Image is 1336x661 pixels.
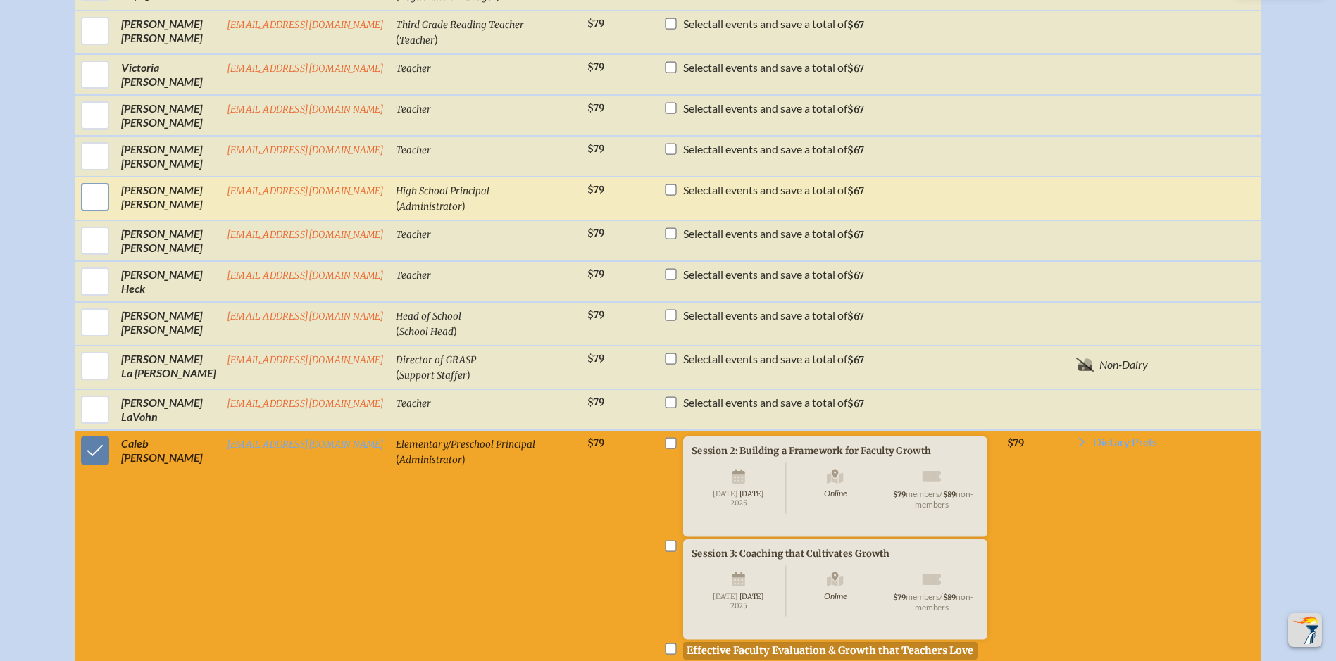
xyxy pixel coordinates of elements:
[396,439,535,451] span: Elementary/Preschool Principal
[396,19,524,31] span: Third Grade Reading Teacher
[227,229,385,241] a: [EMAIL_ADDRESS][DOMAIN_NAME]
[587,227,604,239] span: $79
[587,309,604,321] span: $79
[683,17,864,31] p: all events and save a total of
[713,489,737,498] span: [DATE]
[116,261,221,302] td: [PERSON_NAME] Heck
[847,19,864,31] span: $67
[683,142,864,156] p: all events and save a total of
[399,454,462,466] span: Administrator
[396,270,431,282] span: Teacher
[847,270,864,282] span: $67
[227,185,385,197] a: [EMAIL_ADDRESS][DOMAIN_NAME]
[893,593,906,602] span: $79
[847,310,864,322] span: $67
[683,183,712,196] span: Select
[116,177,221,220] td: [PERSON_NAME] [PERSON_NAME]
[396,398,431,410] span: Teacher
[396,367,399,381] span: (
[396,452,399,465] span: (
[906,591,939,601] span: members
[915,489,973,509] span: non-members
[462,199,466,212] span: )
[1099,358,1148,372] span: Non-Dairy
[692,548,889,560] span: Session 3: Coaching that Cultivates Growth
[227,398,385,410] a: [EMAIL_ADDRESS][DOMAIN_NAME]
[683,267,864,282] p: all events and save a total of
[227,354,385,366] a: [EMAIL_ADDRESS][DOMAIN_NAME]
[1007,437,1024,449] span: $79
[683,308,712,322] span: Select
[227,144,385,156] a: [EMAIL_ADDRESS][DOMAIN_NAME]
[227,63,385,75] a: [EMAIL_ADDRESS][DOMAIN_NAME]
[906,489,939,498] span: members
[915,591,973,612] span: non-members
[847,103,864,115] span: $67
[396,324,399,337] span: (
[399,201,462,213] span: Administrator
[683,101,712,115] span: Select
[893,490,906,499] span: $79
[587,18,604,30] span: $79
[116,136,221,177] td: [PERSON_NAME] [PERSON_NAME]
[454,324,457,337] span: )
[227,270,385,282] a: [EMAIL_ADDRESS][DOMAIN_NAME]
[587,143,604,155] span: $79
[587,268,604,280] span: $79
[587,353,604,365] span: $79
[399,370,467,382] span: Support Staffer
[683,142,712,156] span: Select
[788,566,882,617] span: Online
[700,500,777,508] span: 2025
[847,354,864,366] span: $67
[399,326,454,338] span: School Head
[683,227,712,240] span: Select
[227,103,385,115] a: [EMAIL_ADDRESS][DOMAIN_NAME]
[396,185,489,197] span: High School Principal
[1093,436,1157,448] span: Dietary Prefs
[683,396,712,409] span: Select
[739,489,764,498] span: [DATE]
[587,61,604,73] span: $79
[116,95,221,136] td: [PERSON_NAME] [PERSON_NAME]
[943,490,956,499] span: $89
[587,184,604,196] span: $79
[683,352,712,365] span: Select
[396,199,399,212] span: (
[847,185,864,197] span: $67
[683,61,864,75] p: all events and save a total of
[396,63,431,75] span: Teacher
[683,396,864,410] p: all events and save a total of
[683,227,864,241] p: all events and save a total of
[700,603,777,610] span: 2025
[683,17,712,30] span: Select
[467,367,470,381] span: )
[396,310,461,322] span: Head of School
[116,302,221,346] td: [PERSON_NAME] [PERSON_NAME]
[939,591,943,601] span: /
[847,144,864,156] span: $67
[683,61,712,74] span: Select
[683,101,864,115] p: all events and save a total of
[116,220,221,261] td: [PERSON_NAME] [PERSON_NAME]
[847,398,864,410] span: $67
[396,144,431,156] span: Teacher
[939,489,943,498] span: /
[683,352,864,366] p: all events and save a total of
[227,439,385,451] a: [EMAIL_ADDRESS][DOMAIN_NAME]
[462,452,466,465] span: )
[587,396,604,408] span: $79
[587,437,604,449] span: $79
[1291,616,1319,644] img: To the top
[692,445,931,457] span: Session 2: Building a Framework for Faculty Growth
[713,592,737,601] span: [DATE]
[739,592,764,601] span: [DATE]
[396,32,399,46] span: (
[1288,613,1322,647] button: Scroll Top
[399,34,435,46] span: Teacher
[943,593,956,602] span: $89
[116,346,221,389] td: [PERSON_NAME] La [PERSON_NAME]
[227,310,385,322] a: [EMAIL_ADDRESS][DOMAIN_NAME]
[116,11,221,54] td: [PERSON_NAME] [PERSON_NAME]
[683,642,978,659] p: Effective Faculty Evaluation & Growth that Teachers Love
